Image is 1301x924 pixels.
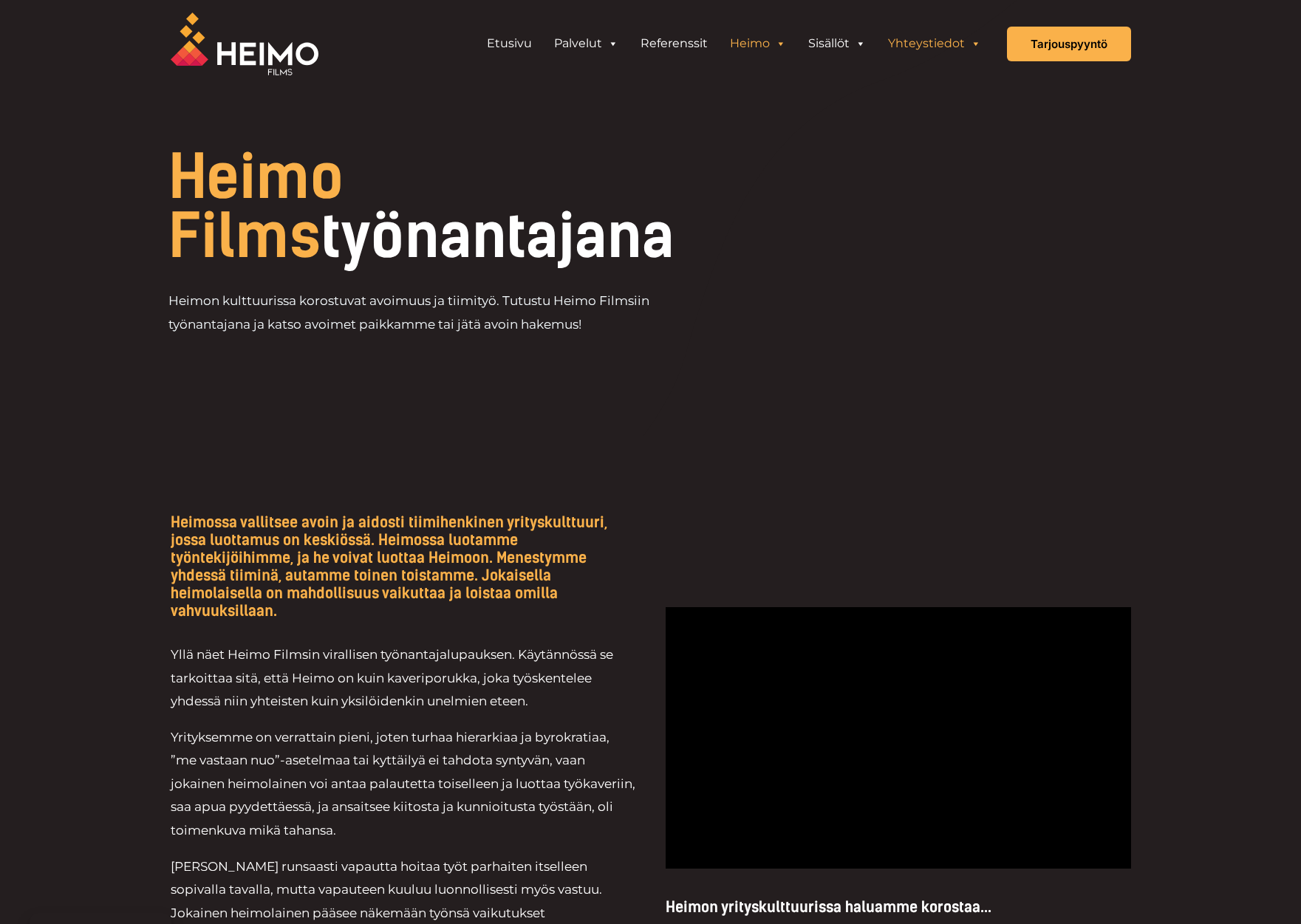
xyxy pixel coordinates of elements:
a: Heimo [719,29,797,58]
h1: työnantajana [168,148,751,266]
a: Sisällöt [797,29,877,58]
a: Etusivu [476,29,543,58]
a: Palvelut [543,29,629,58]
h5: Heimon yrityskulttuurissa haluamme korostaa... [666,898,1131,916]
a: Referenssit [629,29,719,58]
p: Heimon kulttuurissa korostuvat avoimuus ja tiimityö. Tutustu Heimo Filmsiin työnantajana ja katso... [168,290,651,336]
a: Tarjouspyyntö [1007,27,1131,61]
p: Yrityksemme on verrattain pieni, joten turhaa hierarkiaa ja byrokratiaa, ”me vastaan nuo”-asetelm... [171,726,636,843]
a: Yhteystiedot [877,29,992,58]
span: Heimo Films [168,142,344,272]
iframe: YouTube video player [666,607,1131,869]
p: Yllä näet Heimo Filmsin virallisen työnantajalupauksen. Käytännössä se tarkoittaa sitä, että Heim... [171,643,636,713]
h5: Heimossa vallitsee avoin ja aidosti tiimihenkinen yrityskulttuuri, jossa luottamus on keskiössä. ... [171,513,636,620]
aside: Header Widget 1 [468,29,1000,58]
img: Heimo Filmsin logo [171,13,318,75]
